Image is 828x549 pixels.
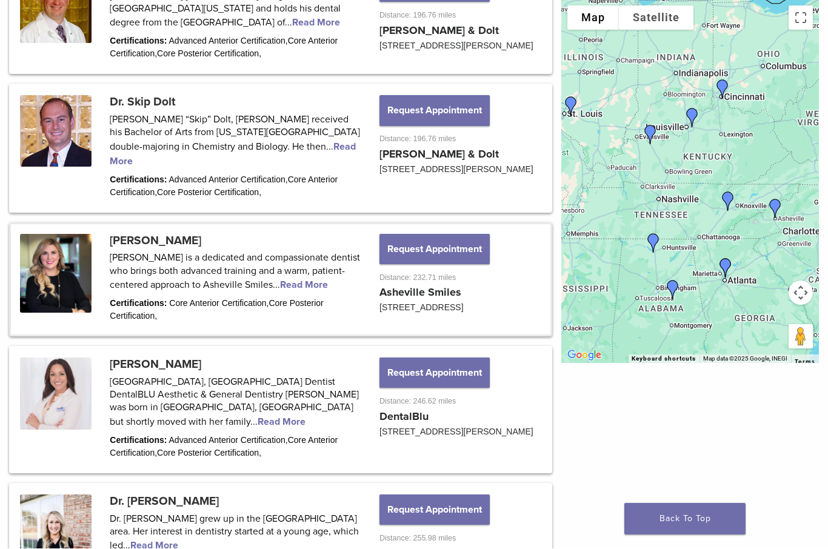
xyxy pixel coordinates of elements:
a: Back To Top [624,504,746,535]
div: Dr. Jeffrey Beeler [713,187,743,216]
span: Map data ©2025 Google, INEGI [703,356,787,362]
button: Show street map [567,6,619,30]
div: Dr. Skip Dolt [711,254,740,283]
button: Request Appointment [379,96,490,126]
button: Map camera controls [789,281,813,305]
a: Terms (opens in new tab) [795,359,815,366]
div: Dr. Angela Arlinghaus [708,75,737,104]
div: Dr. Brittany McKinley [636,121,665,150]
div: Dr. Tina Lefta [678,104,707,133]
button: Request Appointment [379,235,490,265]
button: Drag Pegman onto the map to open Street View [789,325,813,349]
a: Open this area in Google Maps (opens a new window) [564,348,604,364]
div: Dr. Lauren Wilson [556,92,586,121]
div: Dr. Rebekkah Merrell [761,195,790,224]
button: Keyboard shortcuts [632,355,696,364]
button: Show satellite imagery [619,6,693,30]
button: Request Appointment [379,495,490,525]
img: Google [564,348,604,364]
div: Dr. Steven Leach [639,229,668,258]
button: Request Appointment [379,358,490,388]
div: Dr. Christopher Salmon [658,276,687,305]
button: Toggle fullscreen view [789,6,813,30]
